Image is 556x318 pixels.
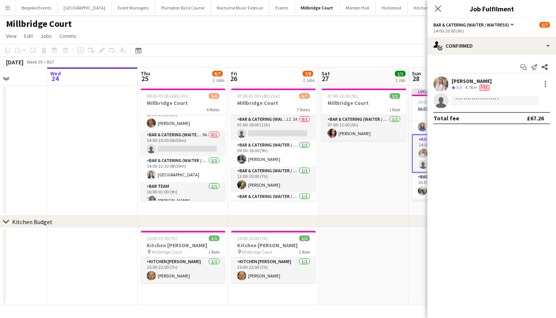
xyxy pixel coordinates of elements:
[456,84,462,90] span: 3.3
[433,114,459,122] div: Total fee
[141,100,225,106] h3: Millbridge Court
[299,249,310,255] span: 1 Role
[389,107,400,112] span: 1 Role
[242,249,272,255] span: Millbridge Court
[539,22,550,28] span: 5/7
[390,93,400,99] span: 1/1
[303,77,315,83] div: 2 Jobs
[412,109,497,134] app-card-role: -Waiter/Waitress1/112:30-19:00 (6h30m)[PERSON_NAME]
[321,115,406,141] app-card-role: Bar & Catering (Waiter / waitress)1/107:00-12:00 (5h)[PERSON_NAME]
[140,74,150,83] span: 25
[147,93,188,99] span: 09:00-01:00 (16h) (Fri)
[212,71,223,76] span: 6/7
[47,59,54,65] div: BST
[412,198,497,224] app-card-role: Bar Team2A0/1
[231,167,316,192] app-card-role: Bar & Catering (Waiter / waitress)1/113:00-20:00 (7h)[PERSON_NAME]
[269,0,295,15] button: Events
[59,33,76,39] span: Comms
[412,89,497,201] app-job-card: Updated09:00-01:00 (16h) (Mon)5/7Millbridge Court6 RolesBar & Catering (Waiter / waitress)1/109:0...
[57,0,112,15] button: [GEOGRAPHIC_DATA]
[16,0,57,15] button: Bespoke Events
[56,31,79,41] a: Comms
[6,58,23,66] div: [DATE]
[340,0,376,15] button: Morden Hall
[141,242,225,249] h3: Kitchen [PERSON_NAME]
[418,99,463,105] span: 09:00-01:00 (16h) (Mon)
[297,107,310,112] span: 7 Roles
[328,93,358,99] span: 07:00-12:00 (5h)
[433,28,550,34] div: 14:00-20:00 (6h)
[463,84,478,91] div: 4.7km
[231,192,316,218] app-card-role: Bar & Catering (Waiter / waitress)1/113:00-21:00 (8h)
[24,33,33,39] span: Edit
[299,235,310,241] span: 1/1
[141,89,225,201] app-job-card: 09:00-01:00 (16h) (Fri)5/6Millbridge Court6 Roles09:00-18:30 (9h30m)[PERSON_NAME]-Waiter/Waitress...
[147,235,177,241] span: 15:00-22:00 (7h)
[141,156,225,182] app-card-role: Bar & Catering (Waiter / waitress)1/114:00-22:30 (8h30m)[GEOGRAPHIC_DATA]
[6,18,72,30] h1: Millbridge Court
[295,0,340,15] button: Millbridge Court
[395,77,405,83] div: 1 Job
[3,31,20,41] a: View
[321,89,406,141] app-job-card: 07:00-12:00 (5h)1/1Millbridge Court1 RoleBar & Catering (Waiter / waitress)1/107:00-12:00 (5h)[PE...
[231,100,316,106] h3: Millbridge Court
[427,4,556,14] h3: Job Fulfilment
[299,93,310,99] span: 6/7
[141,105,225,131] app-card-role: -Waiter/Waitress1/112:30-20:30 (8h)[PERSON_NAME]
[152,249,182,255] span: Millbridge Court
[208,249,219,255] span: 1 Role
[320,74,330,83] span: 27
[112,0,155,15] button: Event Managers
[412,106,497,112] h3: Millbridge Court
[321,100,406,106] h3: Millbridge Court
[49,74,61,83] span: 24
[207,107,219,112] span: 6 Roles
[211,0,269,15] button: Nocturne Music Festival
[376,0,408,15] button: Hickstead
[433,22,515,28] button: Bar & Catering (Waiter / waitress)
[231,141,316,167] app-card-role: Bar & Catering (Waiter / waitress)1/109:00-18:00 (9h)[PERSON_NAME]
[21,31,36,41] a: Edit
[213,77,224,83] div: 2 Jobs
[37,31,55,41] a: Jobs
[230,74,237,83] span: 26
[237,235,268,241] span: 15:00-22:00 (7h)
[237,93,280,99] span: 07:00-01:00 (18h) (Sat)
[141,131,225,156] app-card-role: Bar & Catering (Waiter / waitress)9A0/114:00-20:30 (6h30m)
[412,173,497,198] app-card-role: Bar & Catering (Waiter / waitress)1/116:30-23:00 (6h30m)[PERSON_NAME]
[433,22,509,28] span: Bar & Catering (Waiter / waitress)
[25,59,44,65] span: Week 39
[411,74,421,83] span: 28
[141,231,225,283] app-job-card: 15:00-22:00 (7h)1/1Kitchen [PERSON_NAME] Millbridge Court1 RoleKitchen [PERSON_NAME]1/115:00-22:0...
[40,33,52,39] span: Jobs
[141,70,150,77] span: Thu
[321,70,330,77] span: Sat
[231,70,237,77] span: Fri
[231,242,316,249] h3: Kitchen [PERSON_NAME]
[480,85,489,90] span: Fee
[527,114,544,122] div: £67.26
[141,257,225,283] app-card-role: Kitchen [PERSON_NAME]1/115:00-22:00 (7h)[PERSON_NAME]
[478,84,491,91] div: Crew has different fees then in role
[141,182,225,208] app-card-role: Bar Team1/116:00-01:00 (9h)[PERSON_NAME]
[412,134,497,173] app-card-role: Bar & Catering (Waiter / waitress)15A1/214:00-20:00 (6h)[PERSON_NAME]
[6,33,17,39] span: View
[209,93,219,99] span: 5/6
[412,89,497,95] div: Updated
[231,115,316,141] app-card-role: Bar & Catering (Waiter / waitress)1I3A0/107:00-18:00 (11h)
[231,257,316,283] app-card-role: Kitchen [PERSON_NAME]1/115:00-22:00 (7h)[PERSON_NAME]
[395,71,405,76] span: 1/1
[12,218,53,226] div: Kitchen Budget
[209,235,219,241] span: 1/1
[303,71,313,76] span: 7/8
[231,89,316,201] app-job-card: 07:00-01:00 (18h) (Sat)6/7Millbridge Court7 RolesBar & Catering (Waiter / waitress)1I3A0/107:00-1...
[50,70,61,77] span: Wed
[427,37,556,55] div: Confirmed
[231,231,316,283] app-job-card: 15:00-22:00 (7h)1/1Kitchen [PERSON_NAME] Millbridge Court1 RoleKitchen [PERSON_NAME]1/115:00-22:0...
[408,0,435,15] button: Kitchen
